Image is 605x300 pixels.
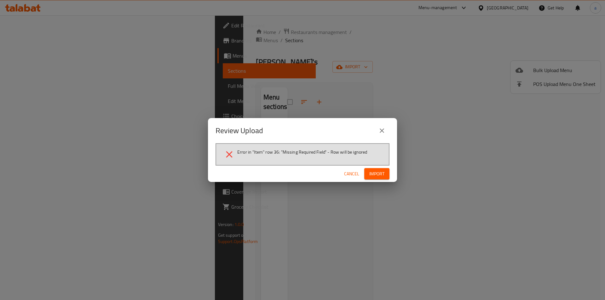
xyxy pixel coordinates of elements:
[216,126,263,136] h2: Review Upload
[374,123,389,138] button: close
[364,168,389,180] button: Import
[237,149,367,155] span: Error in "Item" row 36: "Missing Required Field" - Row will be ignored
[344,170,359,178] span: Cancel
[369,170,384,178] span: Import
[342,168,362,180] button: Cancel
